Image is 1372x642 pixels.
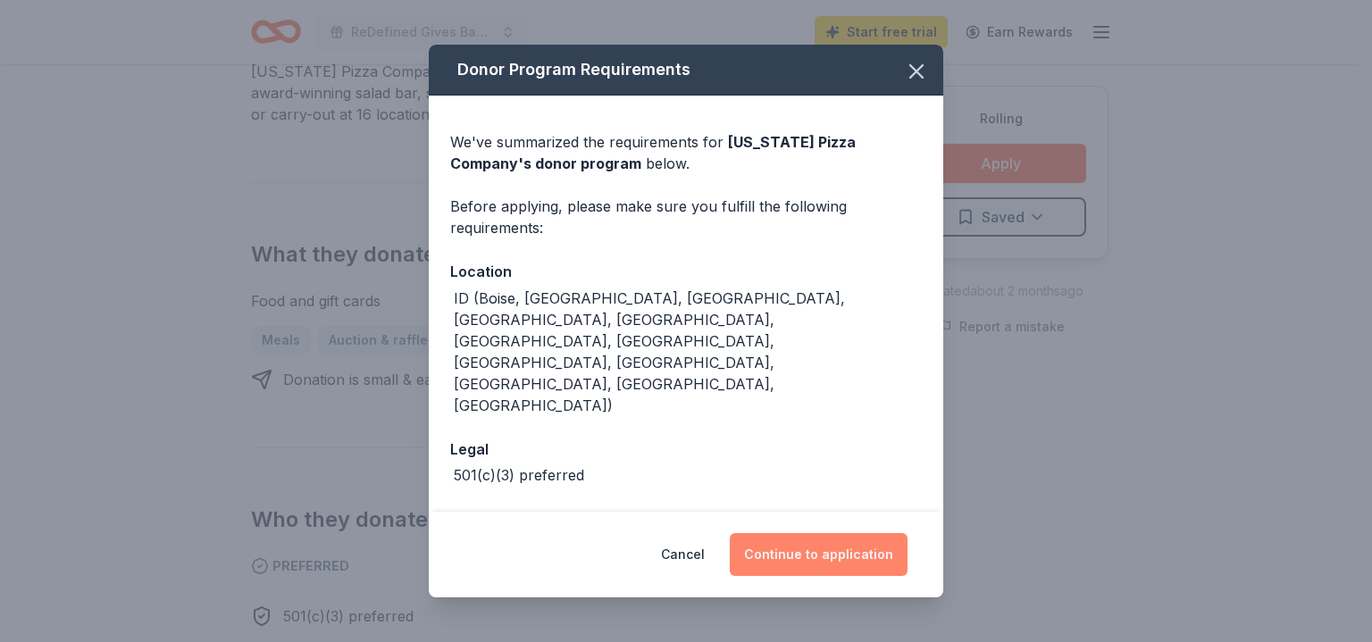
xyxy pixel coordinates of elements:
[450,196,922,238] div: Before applying, please make sure you fulfill the following requirements:
[450,507,922,530] div: Deadline
[454,464,584,486] div: 501(c)(3) preferred
[450,260,922,283] div: Location
[429,45,943,96] div: Donor Program Requirements
[661,533,705,576] button: Cancel
[730,533,908,576] button: Continue to application
[450,131,922,174] div: We've summarized the requirements for below.
[454,288,922,416] div: ID (Boise, [GEOGRAPHIC_DATA], [GEOGRAPHIC_DATA], [GEOGRAPHIC_DATA], [GEOGRAPHIC_DATA], [GEOGRAPHI...
[450,438,922,461] div: Legal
